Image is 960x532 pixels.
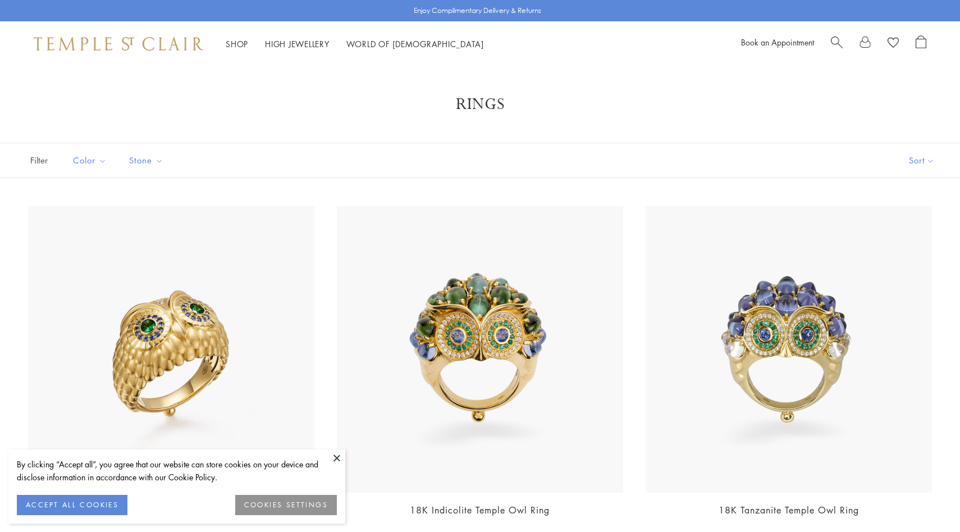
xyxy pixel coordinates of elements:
button: Show sort by [884,143,960,178]
p: Enjoy Complimentary Delivery & Returns [414,5,541,16]
a: View Wishlist [888,35,899,52]
button: ACCEPT ALL COOKIES [17,495,127,515]
img: R36865-OWLTGBS [28,206,314,493]
img: Temple St. Clair [34,37,203,51]
button: Color [65,148,115,173]
button: COOKIES SETTINGS [235,495,337,515]
button: Stone [121,148,172,173]
a: Search [831,35,843,52]
img: 18K Tanzanite Temple Owl Ring [646,206,932,493]
iframe: Gorgias live chat messenger [904,479,949,521]
div: By clicking “Accept all”, you agree that our website can store cookies on your device and disclos... [17,458,337,484]
a: ShopShop [226,38,248,49]
a: Book an Appointment [741,37,814,48]
a: World of [DEMOGRAPHIC_DATA]World of [DEMOGRAPHIC_DATA] [346,38,484,49]
nav: Main navigation [226,37,484,51]
span: Color [67,153,115,167]
h1: Rings [45,94,915,115]
a: 18K Indicolite Temple Owl Ring [410,504,550,516]
a: 18K Tanzanite Temple Owl Ring [719,504,859,516]
a: Open Shopping Bag [916,35,926,52]
img: 18K Indicolite Temple Owl Ring [337,206,623,493]
span: Stone [124,153,172,167]
a: High JewelleryHigh Jewellery [265,38,330,49]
